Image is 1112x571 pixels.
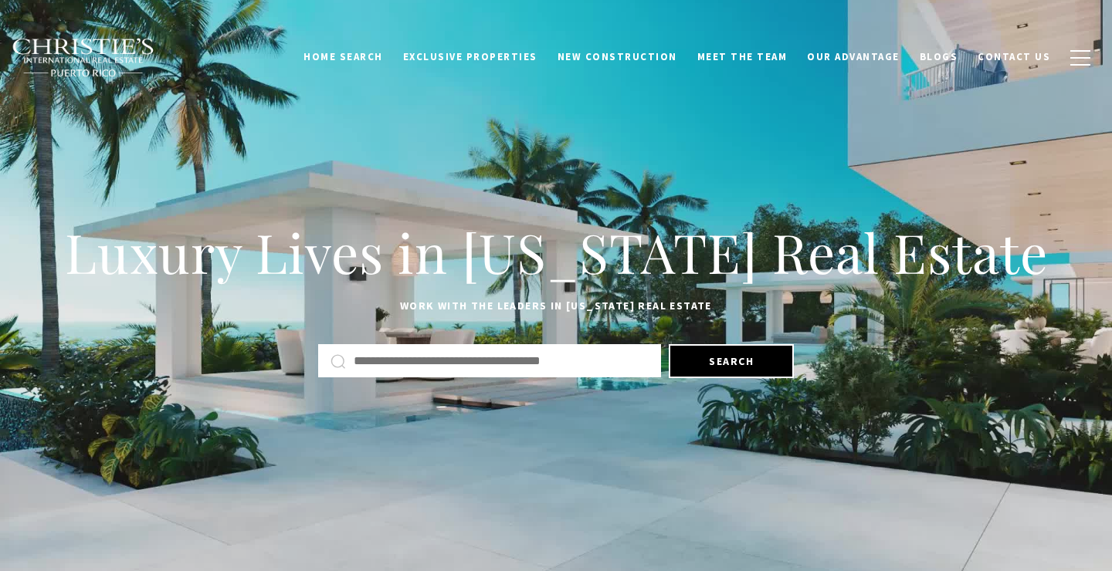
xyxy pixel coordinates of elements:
a: Blogs [910,42,968,72]
a: Home Search [293,42,393,72]
img: Christie's International Real Estate black text logo [12,38,155,78]
span: Blogs [920,50,958,63]
a: Meet the Team [687,42,798,72]
span: Exclusive Properties [403,50,537,63]
span: New Construction [558,50,677,63]
h1: Luxury Lives in [US_STATE] Real Estate [54,218,1058,286]
a: New Construction [548,42,687,72]
a: Exclusive Properties [393,42,548,72]
p: Work with the leaders in [US_STATE] Real Estate [54,297,1058,316]
a: Our Advantage [797,42,910,72]
span: Contact Us [978,50,1050,63]
span: Our Advantage [807,50,900,63]
button: Search [669,344,794,378]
